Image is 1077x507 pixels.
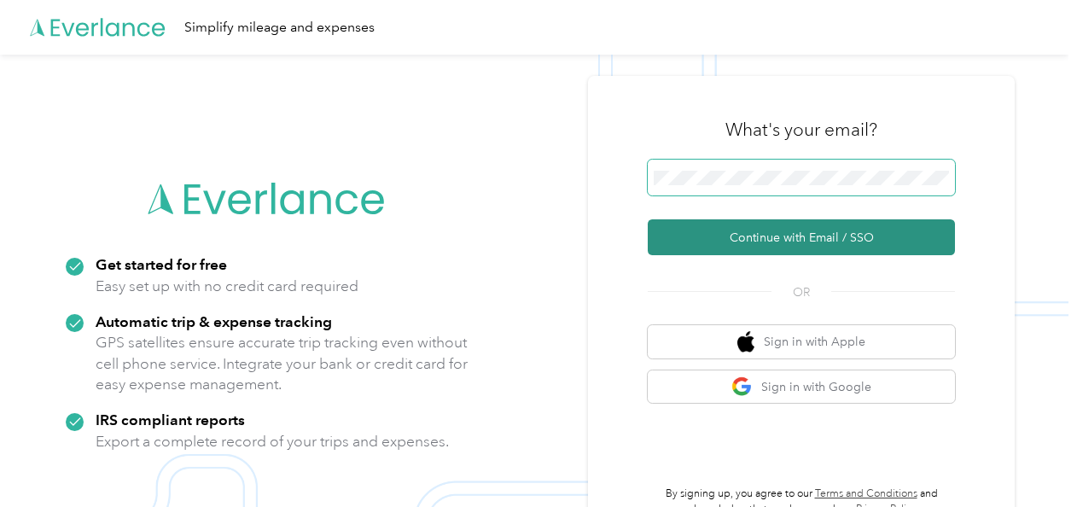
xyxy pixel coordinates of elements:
button: apple logoSign in with Apple [648,325,955,358]
div: Simplify mileage and expenses [184,17,375,38]
p: Export a complete record of your trips and expenses. [96,431,449,452]
button: google logoSign in with Google [648,370,955,404]
strong: IRS compliant reports [96,411,245,428]
h3: What's your email? [725,118,877,142]
img: google logo [731,376,753,398]
strong: Get started for free [96,255,227,273]
p: GPS satellites ensure accurate trip tracking even without cell phone service. Integrate your bank... [96,332,469,395]
p: Easy set up with no credit card required [96,276,358,297]
span: OR [771,283,831,301]
img: apple logo [737,331,754,353]
strong: Automatic trip & expense tracking [96,312,332,330]
a: Terms and Conditions [815,487,917,500]
button: Continue with Email / SSO [648,219,955,255]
